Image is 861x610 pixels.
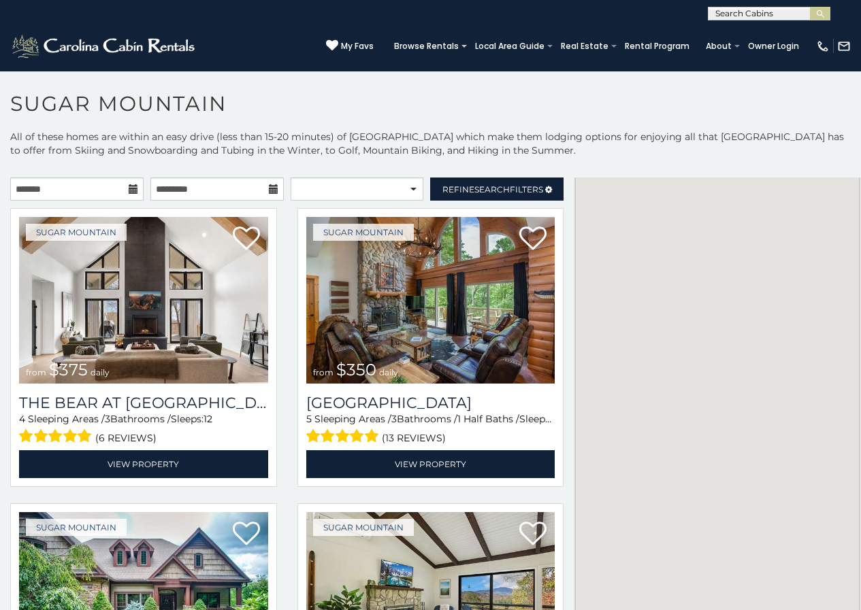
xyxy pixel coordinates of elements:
[519,520,547,549] a: Add to favorites
[837,39,851,53] img: mail-regular-white.png
[313,224,414,241] a: Sugar Mountain
[306,394,555,412] h3: Grouse Moor Lodge
[741,37,806,56] a: Owner Login
[313,519,414,536] a: Sugar Mountain
[468,37,551,56] a: Local Area Guide
[379,367,398,377] span: daily
[26,519,127,536] a: Sugar Mountain
[19,217,268,384] a: The Bear At Sugar Mountain from $375 daily
[313,367,334,377] span: from
[19,413,25,425] span: 4
[306,394,555,412] a: [GEOGRAPHIC_DATA]
[26,224,127,241] a: Sugar Mountain
[391,413,397,425] span: 3
[341,40,374,52] span: My Favs
[519,225,547,254] a: Add to favorites
[95,429,157,447] span: (6 reviews)
[49,360,88,379] span: $375
[457,413,519,425] span: 1 Half Baths /
[326,39,374,53] a: My Favs
[91,367,110,377] span: daily
[105,413,110,425] span: 3
[474,184,510,194] span: Search
[19,217,268,384] img: The Bear At Sugar Mountain
[306,450,555,478] a: View Property
[816,39,830,53] img: phone-regular-white.png
[19,450,268,478] a: View Property
[336,360,376,379] span: $350
[306,412,555,447] div: Sleeping Areas / Bathrooms / Sleeps:
[618,37,696,56] a: Rental Program
[306,217,555,384] img: Grouse Moor Lodge
[382,429,446,447] span: (13 reviews)
[442,184,543,194] span: Refine Filters
[19,394,268,412] a: The Bear At [GEOGRAPHIC_DATA]
[306,217,555,384] a: Grouse Moor Lodge from $350 daily
[233,520,260,549] a: Add to favorites
[10,33,199,60] img: White-1-2.png
[554,37,615,56] a: Real Estate
[233,225,260,254] a: Add to favorites
[387,37,466,56] a: Browse Rentals
[26,367,46,377] span: from
[306,413,312,425] span: 5
[19,412,268,447] div: Sleeping Areas / Bathrooms / Sleeps:
[430,177,564,201] a: RefineSearchFilters
[204,413,212,425] span: 12
[19,394,268,412] h3: The Bear At Sugar Mountain
[699,37,738,56] a: About
[552,413,561,425] span: 12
